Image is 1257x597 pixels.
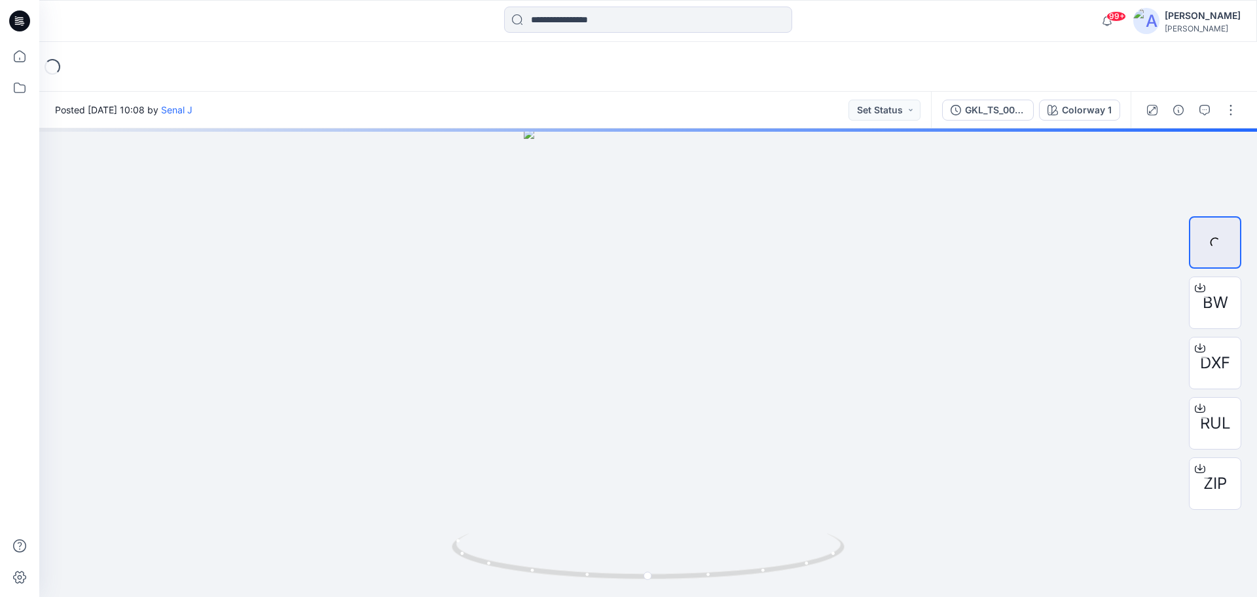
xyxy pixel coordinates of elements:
img: avatar [1133,8,1159,34]
div: [PERSON_NAME] [1165,8,1241,24]
div: Colorway 1 [1062,103,1112,117]
a: Senal J [161,104,192,115]
span: 99+ [1106,11,1126,22]
div: [PERSON_NAME] [1165,24,1241,33]
span: DXF [1200,351,1230,375]
span: Posted [DATE] 10:08 by [55,103,192,117]
span: ZIP [1203,472,1227,495]
button: GKL_TS_0012+GKL_BL_0008_PRODUCTION PATTERN [942,100,1034,121]
div: GKL_TS_0012+GKL_BL_0008_PRODUCTION PATTERN [965,103,1025,117]
span: BW [1203,291,1228,315]
button: Details [1168,100,1189,121]
span: RUL [1200,412,1231,435]
button: Colorway 1 [1039,100,1120,121]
